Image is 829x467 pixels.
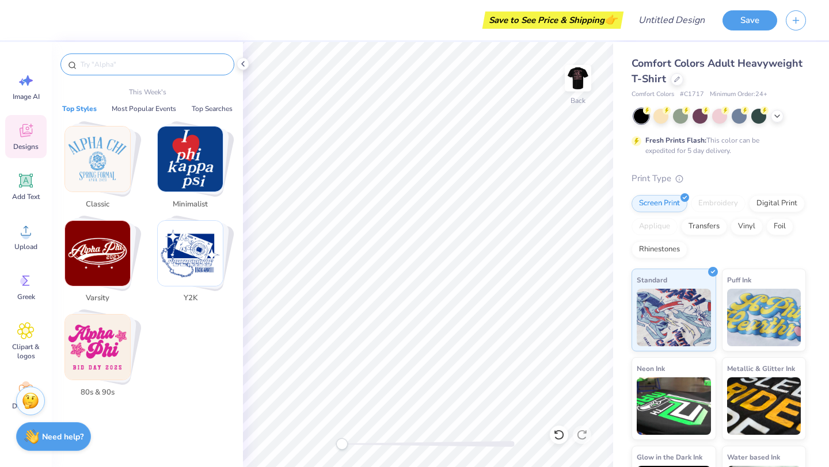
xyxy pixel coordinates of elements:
span: Puff Ink [727,274,751,286]
img: Neon Ink [637,377,711,435]
img: Metallic & Glitter Ink [727,377,801,435]
div: Rhinestones [632,241,687,258]
button: Top Searches [188,103,236,114]
span: Standard [637,274,667,286]
span: Comfort Colors Adult Heavyweight T-Shirt [632,56,803,86]
img: Minimalist [158,127,223,192]
span: Y2K [172,293,209,304]
button: Stack Card Button Classic [58,126,144,215]
span: Clipart & logos [7,342,45,361]
input: Try "Alpha" [79,59,227,70]
span: Classic [79,199,116,210]
p: This Week's [129,87,166,97]
div: Digital Print [749,195,805,212]
div: Transfers [681,218,727,235]
div: Save to See Price & Shipping [485,12,621,29]
div: Foil [766,218,793,235]
span: Varsity [79,293,116,304]
div: Screen Print [632,195,687,212]
span: Minimum Order: 24 + [710,90,767,99]
button: Most Popular Events [108,103,180,114]
span: Decorate [12,401,40,411]
strong: Need help? [42,431,83,442]
span: Image AI [13,92,40,101]
img: Classic [65,127,130,192]
img: Varsity [65,221,130,286]
img: Puff Ink [727,289,801,346]
span: 👉 [604,13,617,26]
span: Neon Ink [637,362,665,374]
span: Minimalist [172,199,209,210]
div: This color can be expedited for 5 day delivery. [645,135,787,156]
img: Standard [637,289,711,346]
span: Comfort Colors [632,90,674,99]
div: Print Type [632,172,806,185]
span: Upload [14,242,37,251]
span: Metallic & Glitter Ink [727,362,795,374]
span: Glow in the Dark Ink [637,451,702,463]
span: 80s & 90s [79,387,116,399]
div: Vinyl [731,218,763,235]
img: 80s & 90s [65,315,130,380]
div: Applique [632,218,678,235]
strong: Fresh Prints Flash: [645,136,706,145]
button: Stack Card Button 80s & 90s [58,314,144,403]
img: Back [566,67,590,90]
button: Stack Card Button Minimalist [150,126,237,215]
div: Back [571,95,585,106]
img: Y2K [158,221,223,286]
div: Accessibility label [336,438,348,450]
button: Top Styles [59,103,100,114]
span: Designs [13,142,39,151]
span: Water based Ink [727,451,780,463]
input: Untitled Design [629,9,714,32]
span: Add Text [12,192,40,201]
span: Greek [17,292,35,301]
button: Save [722,10,777,30]
div: Embroidery [691,195,746,212]
button: Stack Card Button Varsity [58,220,144,309]
span: # C1717 [680,90,704,99]
button: Stack Card Button Y2K [150,220,237,309]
